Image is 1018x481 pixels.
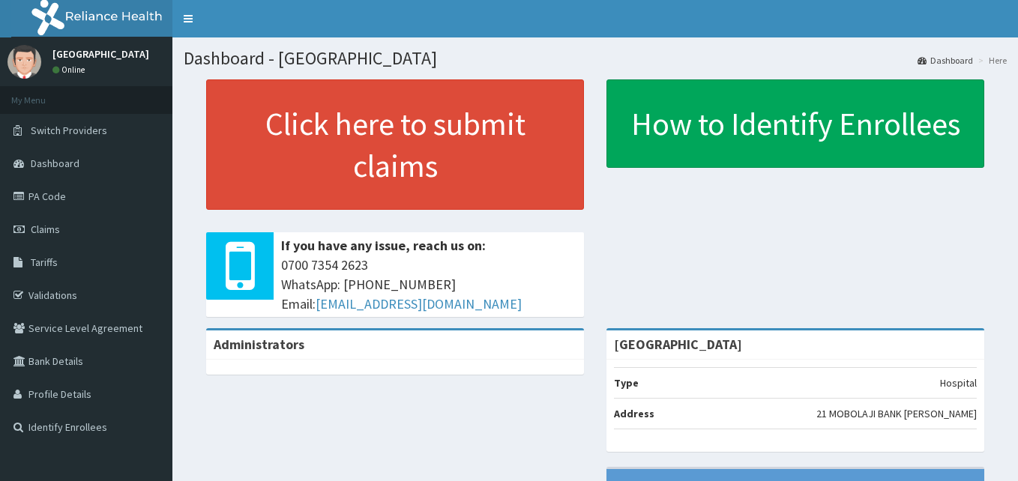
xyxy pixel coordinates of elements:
strong: [GEOGRAPHIC_DATA] [614,336,742,353]
b: If you have any issue, reach us on: [281,237,486,254]
a: Dashboard [918,54,973,67]
span: Dashboard [31,157,79,170]
p: Hospital [940,375,977,390]
a: [EMAIL_ADDRESS][DOMAIN_NAME] [316,295,522,312]
a: Click here to submit claims [206,79,584,210]
b: Type [614,376,639,390]
a: How to Identify Enrollees [606,79,984,168]
p: 21 MOBOLAJI BANK [PERSON_NAME] [816,406,977,421]
span: Tariffs [31,255,58,269]
b: Administrators [214,336,304,353]
img: User Image [7,45,41,79]
b: Address [614,407,654,420]
a: Online [52,64,88,75]
span: Claims [31,223,60,236]
span: 0700 7354 2623 WhatsApp: [PHONE_NUMBER] Email: [281,255,576,313]
li: Here [975,54,1007,67]
p: [GEOGRAPHIC_DATA] [52,49,149,59]
h1: Dashboard - [GEOGRAPHIC_DATA] [184,49,1007,68]
span: Switch Providers [31,124,107,137]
